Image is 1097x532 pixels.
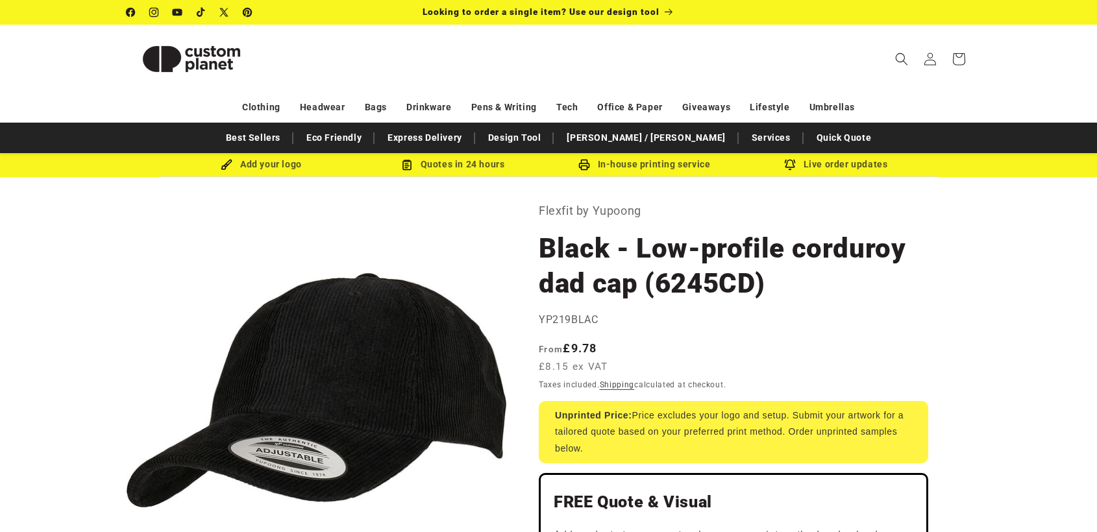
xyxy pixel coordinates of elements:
img: In-house printing [578,159,590,171]
span: From [539,344,563,354]
strong: Unprinted Price: [555,410,632,420]
a: Services [745,127,797,149]
strong: £9.78 [539,341,597,355]
p: Flexfit by Yupoong [539,200,928,221]
a: Bags [365,96,387,119]
summary: Search [887,45,916,73]
a: [PERSON_NAME] / [PERSON_NAME] [560,127,732,149]
img: Order Updates Icon [401,159,413,171]
a: Tech [556,96,578,119]
a: Umbrellas [809,96,855,119]
a: Clothing [242,96,280,119]
span: Looking to order a single item? Use our design tool [423,6,659,17]
iframe: Chat Widget [1032,470,1097,532]
div: Price excludes your logo and setup. Submit your artwork for a tailored quote based on your prefer... [539,401,928,463]
img: Brush Icon [221,159,232,171]
a: Pens & Writing [471,96,537,119]
a: Headwear [300,96,345,119]
div: Live order updates [740,156,931,173]
img: Custom Planet [127,30,256,88]
span: YP219BLAC [539,313,598,326]
h2: FREE Quote & Visual [554,492,913,513]
a: Design Tool [482,127,548,149]
a: Express Delivery [381,127,469,149]
a: Lifestyle [750,96,789,119]
h1: Black - Low-profile corduroy dad cap (6245CD) [539,231,928,301]
img: Order updates [784,159,796,171]
a: Office & Paper [597,96,662,119]
div: Taxes included. calculated at checkout. [539,378,928,391]
a: Custom Planet [122,25,262,93]
a: Eco Friendly [300,127,368,149]
a: Giveaways [682,96,730,119]
span: £8.15 ex VAT [539,359,608,374]
div: In-house printing service [548,156,740,173]
div: Add your logo [166,156,357,173]
a: Drinkware [406,96,451,119]
a: Best Sellers [219,127,287,149]
a: Shipping [600,380,635,389]
div: Quotes in 24 hours [357,156,548,173]
a: Quick Quote [810,127,878,149]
